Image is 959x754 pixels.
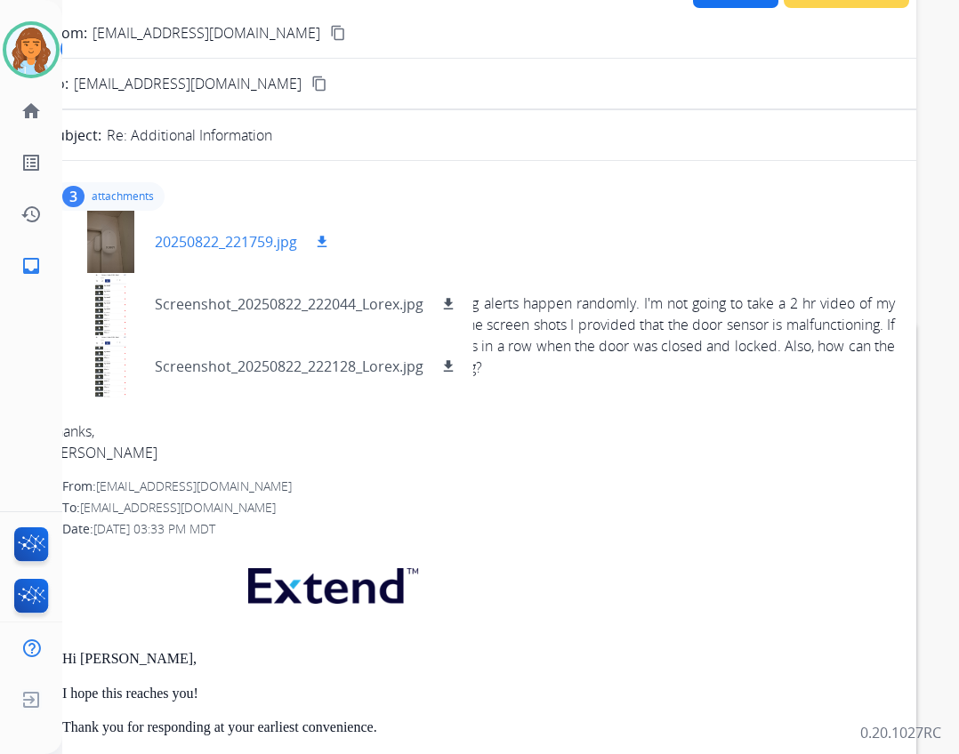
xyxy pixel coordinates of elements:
[96,477,292,494] span: [EMAIL_ADDRESS][DOMAIN_NAME]
[62,520,895,538] div: Date:
[20,204,42,225] mat-icon: history
[93,22,320,44] p: [EMAIL_ADDRESS][DOMAIN_NAME]
[860,722,941,743] p: 0.20.1027RC
[62,499,895,517] div: To:
[440,358,456,374] mat-icon: download
[62,651,895,667] p: Hi [PERSON_NAME],
[48,124,101,146] p: Subject:
[62,186,85,207] div: 3
[314,234,330,250] mat-icon: download
[92,189,154,204] p: attachments
[155,356,423,377] p: Screenshot_20250822_222128_Lorex.jpg
[20,100,42,122] mat-icon: home
[311,76,327,92] mat-icon: content_copy
[440,296,456,312] mat-icon: download
[155,231,297,253] p: 20250822_221759.jpg
[107,124,272,146] p: Re: Additional Information
[62,477,895,495] div: From:
[330,25,346,41] mat-icon: content_copy
[80,499,276,516] span: [EMAIL_ADDRESS][DOMAIN_NAME]
[6,25,56,75] img: avatar
[62,719,895,735] p: Thank you for responding at your earliest convenience.
[62,686,895,702] p: I hope this reaches you!
[74,73,302,94] span: [EMAIL_ADDRESS][DOMAIN_NAME]
[93,520,215,537] span: [DATE] 03:33 PM MDT
[48,22,87,44] p: From:
[48,421,895,463] div: Thanks, [PERSON_NAME]
[226,547,436,617] img: extend.png
[155,293,423,315] p: Screenshot_20250822_222044_Lorex.jpg
[20,152,42,173] mat-icon: list_alt
[20,255,42,277] mat-icon: inbox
